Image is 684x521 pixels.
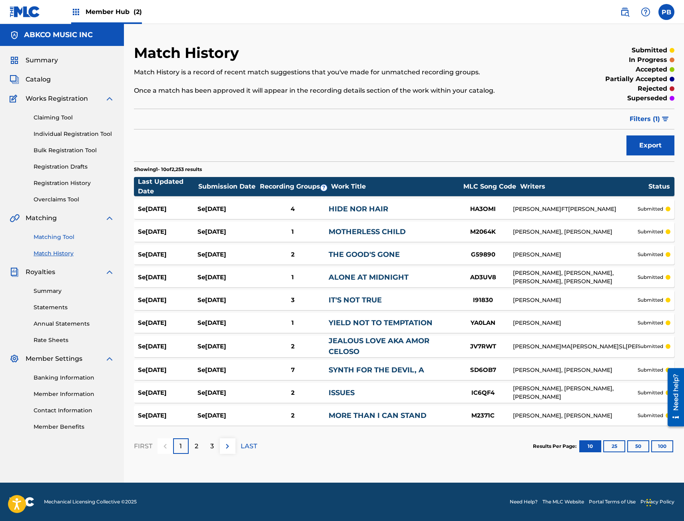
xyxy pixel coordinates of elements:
p: partially accepted [605,74,667,84]
div: MLC Song Code [460,182,520,191]
a: The MLC Website [542,498,584,505]
p: accepted [636,65,667,74]
a: JEALOUS LOVE AKA AMOR CELOSO [329,336,429,356]
p: submitted [632,46,667,55]
div: [PERSON_NAME]FT[PERSON_NAME] [513,205,637,213]
a: YIELD NOT TO TEMPTATION [329,318,433,327]
p: submitted [638,343,663,350]
div: Se[DATE] [197,250,257,259]
a: Rate Sheets [34,336,114,344]
p: submitted [638,319,663,326]
span: Matching [26,213,57,223]
p: Results Per Page: [533,443,578,450]
p: Once a match has been approved it will appear in the recording details section of the work within... [134,86,550,95]
img: right [223,441,232,451]
div: Last Updated Date [138,177,198,196]
iframe: Resource Center [662,365,684,430]
a: MOTHERLESS CHILD [329,227,406,236]
p: 2 [195,441,198,451]
a: Need Help? [510,498,538,505]
div: 4 [257,205,329,214]
span: Member Settings [26,354,82,364]
a: Claiming Tool [34,113,114,122]
span: Works Registration [26,94,88,103]
a: Matching Tool [34,233,114,241]
div: 1 [257,227,329,237]
p: Showing 1 - 10 of 2,253 results [134,166,202,173]
div: [PERSON_NAME]MA[PERSON_NAME]SL[PERSON_NAME] [513,342,637,351]
p: submitted [638,205,663,213]
p: LAST [241,441,257,451]
a: IT'S NOT TRUE [329,296,382,304]
div: Se[DATE] [138,205,197,214]
img: Summary [10,56,19,65]
p: in progress [629,55,667,65]
div: User Menu [658,4,674,20]
div: YA0LAN [453,318,513,328]
p: submitted [638,251,663,258]
div: Se[DATE] [138,227,197,237]
div: M2064K [453,227,513,237]
p: submitted [638,296,663,304]
div: Se[DATE] [138,366,197,375]
div: 2 [257,342,329,351]
div: 1 [257,273,329,282]
button: Export [626,135,674,155]
h2: Match History [134,44,243,62]
div: I91830 [453,296,513,305]
div: Se[DATE] [138,318,197,328]
div: Recording Groups [259,182,331,191]
div: [PERSON_NAME] [513,296,637,304]
img: Works Registration [10,94,20,103]
img: Accounts [10,30,19,40]
div: [PERSON_NAME], [PERSON_NAME] [513,366,637,374]
div: Se[DATE] [197,342,257,351]
span: Royalties [26,267,55,277]
div: Writers [520,182,648,191]
a: SYNTH FOR THE DEVIL, A [329,366,424,374]
button: Filters (1) [625,109,674,129]
img: logo [10,497,34,507]
div: Se[DATE] [138,388,197,398]
a: Public Search [617,4,633,20]
img: filter [662,117,669,121]
a: Member Benefits [34,423,114,431]
a: Registration History [34,179,114,187]
img: Catalog [10,75,19,84]
div: Drag [646,491,651,515]
span: Catalog [26,75,51,84]
span: Member Hub [86,7,142,16]
div: [PERSON_NAME], [PERSON_NAME] [513,228,637,236]
img: search [620,7,630,17]
div: Chat Widget [644,483,684,521]
div: 3 [257,296,329,305]
a: Registration Drafts [34,163,114,171]
div: Se[DATE] [138,296,197,305]
div: [PERSON_NAME] [513,251,637,259]
a: CatalogCatalog [10,75,51,84]
a: Overclaims Tool [34,195,114,204]
div: JV7RWT [453,342,513,351]
a: Portal Terms of Use [589,498,636,505]
div: [PERSON_NAME], [PERSON_NAME], [PERSON_NAME], [PERSON_NAME] [513,269,637,286]
span: Filters ( 1 ) [630,114,660,124]
a: Privacy Policy [640,498,674,505]
a: Contact Information [34,406,114,415]
p: submitted [638,412,663,419]
div: 1 [257,318,329,328]
a: Member Information [34,390,114,398]
div: Se[DATE] [138,342,197,351]
a: Banking Information [34,374,114,382]
div: Se[DATE] [197,388,257,398]
div: [PERSON_NAME], [PERSON_NAME] [513,412,637,420]
div: Submission Date [198,182,258,191]
img: expand [105,354,114,364]
p: 3 [210,441,214,451]
div: 2 [257,250,329,259]
div: 2 [257,411,329,420]
div: [PERSON_NAME], [PERSON_NAME], [PERSON_NAME] [513,384,637,401]
a: Annual Statements [34,320,114,328]
div: Se[DATE] [197,366,257,375]
a: Bulk Registration Tool [34,146,114,155]
img: Top Rightsholders [71,7,81,17]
